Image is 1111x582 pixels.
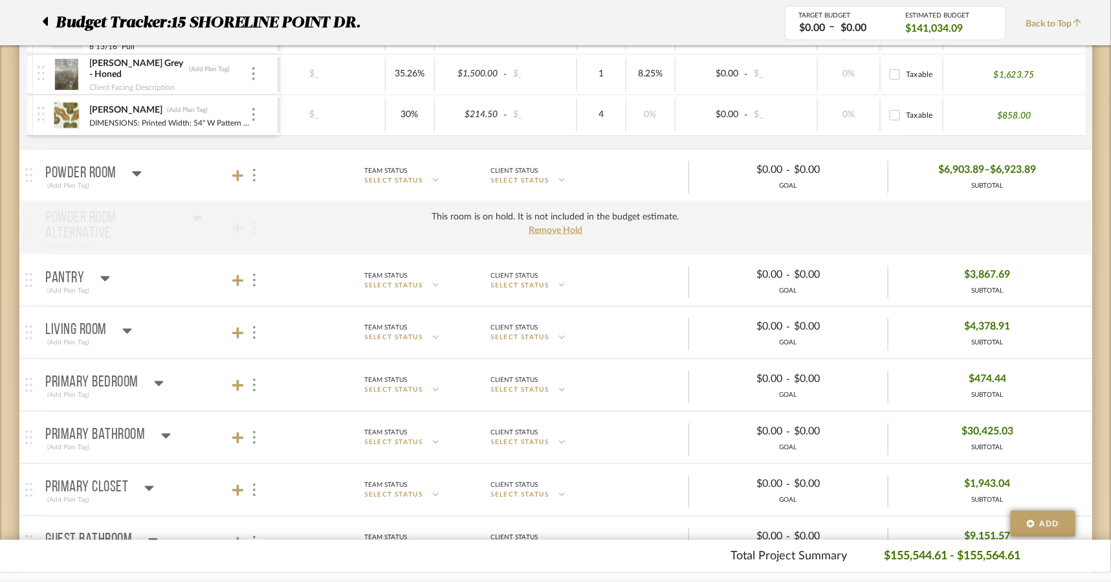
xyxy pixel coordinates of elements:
[46,285,92,297] div: (Add Plan Tag)
[390,65,430,84] div: 35.26%
[46,495,92,506] div: (Add Plan Tag)
[509,65,573,84] div: $_
[365,270,408,282] div: Team Status
[19,359,1092,411] mat-expansion-panel-header: Primary Bedroom(Add Plan Tag)Team StatusSELECT STATUSClient StatusSELECT STATUS$0.00-$0.00GOAL$47...
[969,391,1006,401] div: SUBTOTAL
[790,370,877,390] div: $0.00
[365,165,408,177] div: Team Status
[89,117,250,129] div: DIMENSIONS: Printed Width: 54" W Pattern Size: 27" W x 36.1" V Fabric Direction: Up The Roll, Ver...
[171,11,367,34] p: 15 SHORELINE POINT DR.
[742,68,750,81] span: -
[501,68,509,81] span: -
[365,438,423,448] span: SELECT STATUS
[699,317,786,337] div: $0.00
[253,536,256,549] img: 3dots-v.svg
[25,483,32,497] img: grip.svg
[253,431,256,444] img: 3dots-v.svg
[699,370,786,390] div: $0.00
[790,527,877,547] div: $0.00
[89,40,136,53] div: 8 13/16" Pull
[253,326,256,339] img: 3dots-v.svg
[253,169,256,182] img: 3dots-v.svg
[89,58,186,81] div: [PERSON_NAME] Grey - Honed
[997,109,1031,122] p: $858.00
[491,375,538,386] div: Client Status
[962,422,1013,442] span: $30,425.03
[907,111,934,119] span: Taxable
[962,443,1013,453] div: SUBTOTAL
[51,59,83,90] img: 0c17a1db-d803-4974-bdba-135f3e3846cd_50x50.jpg
[46,375,139,391] p: Primary Bedroom
[365,375,408,386] div: Team Status
[581,106,622,124] div: 4
[365,176,423,186] span: SELECT STATUS
[491,270,538,282] div: Client Status
[365,281,423,291] span: SELECT STATUS
[89,81,176,94] div: Client Facing Description
[679,106,743,124] div: $0.00
[786,372,790,388] span: -
[965,286,1011,296] div: SUBTOTAL
[994,69,1035,82] p: $1,623.75
[991,160,1037,180] span: $6,923.89
[790,317,877,337] div: $0.00
[965,475,1011,495] span: $1,943.04
[25,273,32,287] img: grip.svg
[1026,17,1088,31] span: Back to Top
[46,533,133,548] p: Guest Bathroom
[19,464,1092,516] mat-expansion-panel-header: Primary Closet(Add Plan Tag)Team StatusSELECT STATUSClient StatusSELECT STATUS$0.00-$0.00GOAL$1,9...
[699,422,786,442] div: $0.00
[19,517,1092,568] mat-expansion-panel-header: Guest Bathroom(Add Plan Tag)Team StatusSELECT STATUSClient StatusSELECT STATUS$0.00-$0.00GOAL$9,1...
[46,442,92,454] div: (Add Plan Tag)
[46,166,117,181] p: Powder Room
[19,412,1092,464] mat-expansion-panel-header: Primary Bathroom(Add Plan Tag)Team StatusSELECT STATUSClient StatusSELECT STATUS$0.00-$0.00GOAL$3...
[829,19,835,36] span: –
[786,530,790,545] span: -
[699,475,786,495] div: $0.00
[278,106,349,124] div: $_
[253,379,256,392] img: 3dots-v.svg
[189,65,231,74] div: (Add Plan Tag)
[689,496,888,506] div: GOAL
[491,480,538,491] div: Client Status
[501,109,509,122] span: -
[491,165,538,177] div: Client Status
[491,333,549,343] span: SELECT STATUS
[38,66,45,80] img: vertical-grip.svg
[790,160,877,180] div: $0.00
[278,65,349,84] div: $_
[509,106,573,124] div: $_
[731,548,847,565] p: Total Project Summary
[46,480,129,496] p: Primary Closet
[905,12,993,19] div: ESTIMATED BUDGET
[89,104,164,117] div: [PERSON_NAME]
[985,160,991,180] span: –
[965,317,1011,337] span: $4,378.91
[491,176,549,186] span: SELECT STATUS
[46,323,107,339] p: Living Room
[25,535,32,550] img: grip.svg
[884,548,1020,565] p: $155,544.61 - $155,564.61
[365,427,408,439] div: Team Status
[939,160,985,180] span: $6,903.89
[689,339,888,348] div: GOAL
[965,339,1011,348] div: SUBTOTAL
[529,226,582,235] span: Remove Hold
[25,326,32,340] img: grip.svg
[25,378,32,392] img: grip.svg
[365,480,408,491] div: Team Status
[491,386,549,396] span: SELECT STATUS
[581,65,622,84] div: 1
[252,108,255,121] img: 3dots-v.svg
[491,427,538,439] div: Client Status
[790,422,877,442] div: $0.00
[790,475,877,495] div: $0.00
[689,443,888,453] div: GOAL
[689,286,888,296] div: GOAL
[365,386,423,396] span: SELECT STATUS
[491,532,538,544] div: Client Status
[365,532,408,544] div: Team Status
[699,265,786,285] div: $0.00
[786,477,790,493] span: -
[439,106,502,124] div: $214.50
